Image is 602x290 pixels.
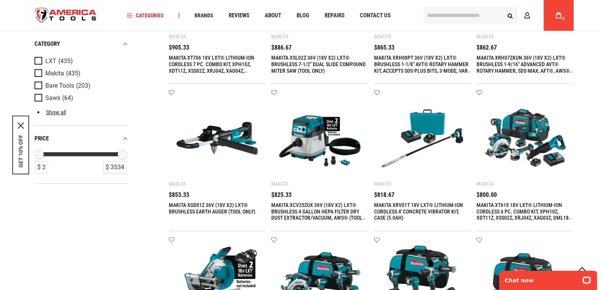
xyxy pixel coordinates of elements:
div: $ 3534 [103,161,127,174]
a: Makita (435) [35,69,127,78]
a: Categories [124,10,167,21]
span: (435) [58,58,73,65]
a: MAKITA XT610 18V LXT® LITHIUM-ION CORDLESS 6 PC. COMBO KIT, XPH10Z, XDT11Z, XSS02Z, XRJ04Z, XAG03... [477,202,572,228]
img: MAKITA XRV01T 18V LXT® LITHIUM-ION CORDLESS 4' CONCRETE VIBRATOR KIT, CASE (5.0AH) [382,97,463,179]
a: Show all [35,109,66,115]
span: (64) [62,95,73,102]
a: MAKITA XGD01Z 36V (18V X2) LXT® BRUSHLESS EARTH AUGER (TOOL ONLY) [169,202,256,215]
iframe: LiveChat chat widget [494,266,602,290]
a: Repairs [321,10,348,21]
div: Makita [169,181,186,187]
span: Blog [297,13,309,18]
span: (435) [66,70,81,77]
span: $800.00 [477,192,497,198]
div: Makita [477,181,494,187]
span: Brands [195,13,213,18]
a: Saws (64) [35,94,127,102]
span: (203) [76,83,91,89]
img: America Tools [29,1,103,30]
a: Blog [293,10,313,21]
a: MAKITA XRV01T 18V LXT® LITHIUM-ION CORDLESS 4' CONCRETE VIBRATOR KIT, CASE (5.0AH) [374,202,463,221]
a: MAKITA XT706 18V LXT® LITHIUM-ION CORDLESS 7 PC. COMBO KIT, XPH10Z, XDT11Z, XSS02Z, XRJ04Z, XAG04... [169,55,254,80]
img: MAKITA XCV25ZUX 36V (18V X2) LXT® BRUSHLESS 4 GALLON HEPA FILTER DRY DUST EXTRACTOR/VACUUM, AWS® ... [279,97,361,179]
a: MAKITA XRH08PT 36V (18V X2) LXT® BRUSHLESS 1-1/8" AVT® ROTARY HAMMER KIT, ACCEPTS SDS-PLUS BITS, ... [374,55,471,80]
span: $905.33 [169,45,189,51]
div: $ 2 [35,161,48,174]
a: MAKITA XRH07ZKUN 36V (18V X2) LXT® BRUSHLESS 1-9/16" ADVANCED AVT® ROTARY HAMMER, SDS-MAX, AFT®, ... [477,55,573,80]
span: Saws [45,95,60,102]
span: Categories [127,13,164,18]
a: Brands [191,10,217,21]
img: MAKITA XGD01Z 36V (18V X2) LXT® BRUSHLESS EARTH AUGER (TOOL ONLY) [176,97,258,179]
div: Product Filters [35,31,129,184]
div: category [35,39,129,49]
img: MAKITA XT610 18V LXT® LITHIUM-ION CORDLESS 6 PC. COMBO KIT, XPH10Z, XDT11Z, XSS02Z, XRJ04Z, XAG03... [484,97,566,179]
a: store logo [29,1,103,30]
span: $886.67 [271,45,292,51]
div: Makita [271,181,289,187]
div: Makita [271,33,289,40]
a: Bare Tools (203) [35,82,127,90]
span: Reviews [229,13,249,18]
svg: close icon [18,123,24,129]
a: LXT (435) [35,57,127,65]
a: About [261,10,285,21]
span: Makita [45,70,64,77]
span: $825.33 [271,192,292,198]
div: price [35,133,129,144]
span: $862.67 [477,45,497,51]
button: Close [18,123,24,129]
a: Contact Us [356,10,394,21]
span: $865.33 [374,45,394,51]
a: Reviews [225,10,253,21]
a: MAKITA XSL02Z 36V (18V X2) LXT® BRUSHLESS 7-1/2" DUAL SLIDE COMPOUND MITER SAW (TOOL ONLY) [271,55,366,74]
span: $853.33 [169,192,189,198]
span: $818.67 [374,192,394,198]
a: MAKITA XCV25ZUX 36V (18V X2) LXT® BRUSHLESS 4 GALLON HEPA FILTER DRY DUST EXTRACTOR/VACUUM, AWS® ... [271,202,365,228]
div: Makita [374,33,391,40]
span: Repairs [325,13,345,18]
div: Makita [477,33,494,40]
div: Makita [169,33,186,40]
span: Bare Tools [45,82,74,89]
span: LXT [45,58,56,65]
button: Search [503,8,518,23]
span: Contact Us [360,13,391,18]
span: About [265,13,281,18]
div: Makita [374,181,391,187]
span: 0 [562,17,565,21]
button: GET 10% OFF [18,135,24,168]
